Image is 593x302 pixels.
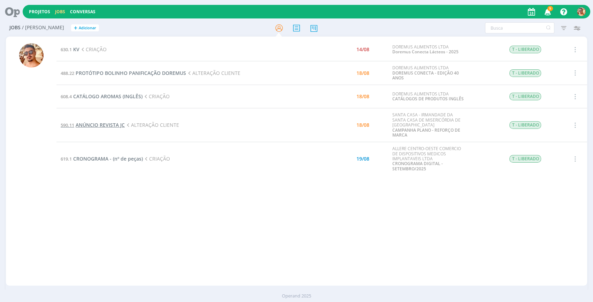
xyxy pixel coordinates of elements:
span: PROTÓTIPO BOLINHO PANIFICAÇÃO DOREMUS [76,70,186,76]
div: DOREMUS ALIMENTOS LTDA [392,65,464,80]
span: 488.22 [61,70,74,76]
button: Projetos [27,9,52,15]
span: + [74,24,77,32]
span: 590.11 [61,122,74,128]
span: Jobs [9,25,21,31]
div: 18/08 [356,123,369,127]
a: 488.22PROTÓTIPO BOLINHO PANIFICAÇÃO DOREMUS [61,70,186,76]
a: Doremus Conecta Lácteos - 2025 [392,49,458,55]
div: DOREMUS ALIMENTOS LTDA [392,92,464,102]
span: ALTERAÇÃO CLIENTE [186,70,240,76]
span: CRIAÇÃO [143,155,170,162]
span: / [PERSON_NAME] [22,25,64,31]
a: Conversas [70,9,95,15]
span: 608.4 [61,93,72,100]
span: T - LIBERADO [509,121,541,129]
div: 18/08 [356,71,369,76]
span: CRIAÇÃO [143,93,170,100]
a: Projetos [29,9,50,15]
div: SANTA CASA - IRMANDADE DA SANTA CASA DE MISERICÓRDIA DE [GEOGRAPHIC_DATA] [392,113,464,138]
span: ANÚNCIO REVISTA JC [76,122,125,128]
div: ALLERE CENTRO-OESTE COMERCIO DE DISPOSITIVOS MEDICOS IMPLANTAVEIS LTDA [392,146,464,171]
img: V [577,7,586,16]
a: DOREMUS CONECTA - EDIÇÃO 40 ANOS [392,70,459,81]
div: 14/08 [356,47,369,52]
span: CRONOGRAMA - (nº de peças) [73,155,143,162]
a: CAMPANHA PLANO - REFORÇO DE MARCA [392,127,460,138]
span: 619.1 [61,156,72,162]
div: DOREMUS ALIMENTOS LTDA [392,45,464,55]
input: Busca [485,22,554,33]
a: 619.1CRONOGRAMA - (nº de peças) [61,155,143,162]
button: Jobs [53,9,67,15]
span: KV [73,46,79,53]
button: Conversas [68,9,98,15]
a: 608.4CATÁLOGO AROMAS (INGLÊS) [61,93,143,100]
a: Jobs [55,9,65,15]
span: T - LIBERADO [509,69,541,77]
span: T - LIBERADO [509,93,541,100]
button: V [577,6,586,18]
button: +Adicionar [71,24,99,32]
span: T - LIBERADO [509,46,541,53]
img: V [19,43,44,68]
button: 9 [540,6,554,18]
a: CRONOGRAMA DIGITAL - SETEMBRO/2025 [392,161,442,171]
span: ALTERAÇÃO CLIENTE [125,122,179,128]
a: 630.1KV [61,46,79,53]
a: 590.11ANÚNCIO REVISTA JC [61,122,125,128]
div: 18/08 [356,94,369,99]
span: T - LIBERADO [509,155,541,163]
span: Adicionar [79,26,96,30]
a: CATÁLOGOS DE PRODUTOS INGLÊS [392,96,463,102]
span: 630.1 [61,46,72,53]
div: 19/08 [356,156,369,161]
span: 9 [547,6,553,11]
span: CRIAÇÃO [79,46,107,53]
span: CATÁLOGO AROMAS (INGLÊS) [73,93,143,100]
